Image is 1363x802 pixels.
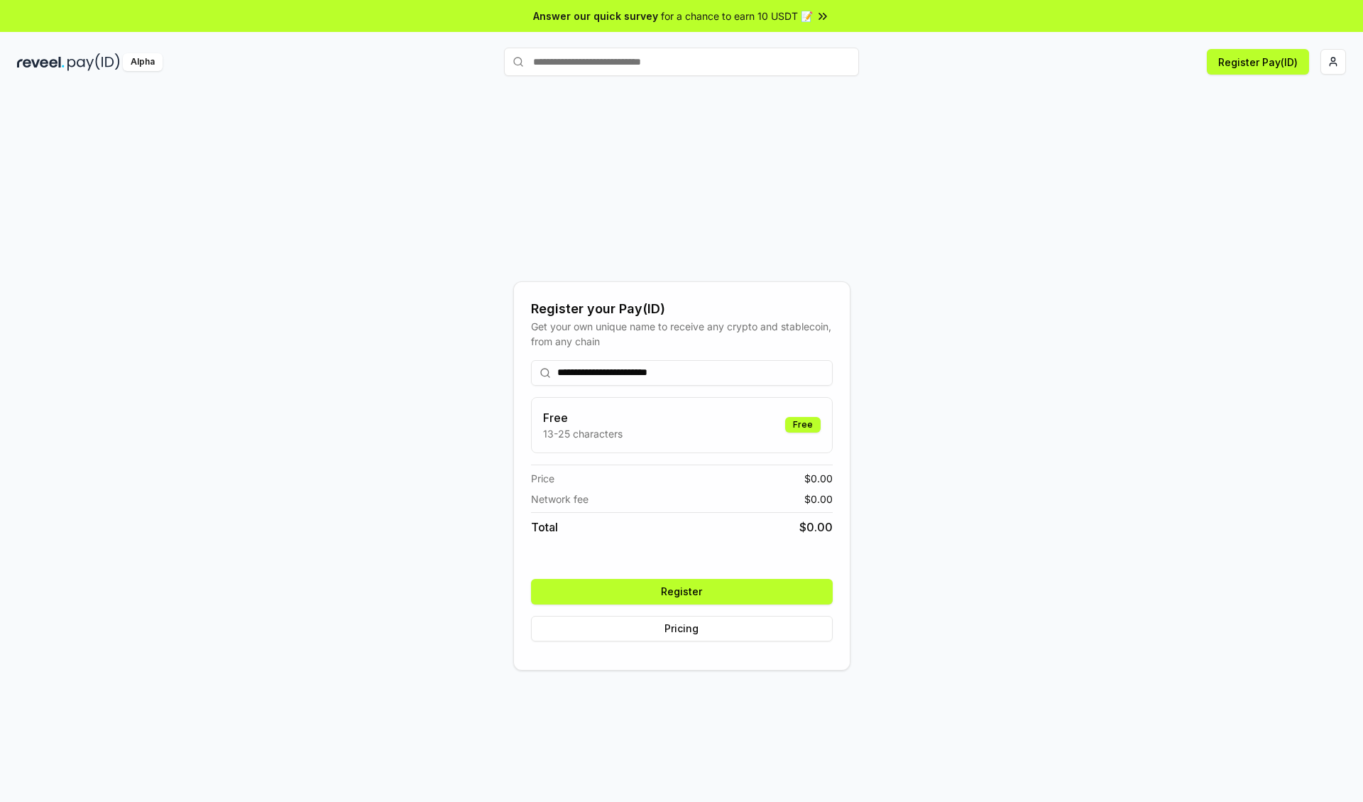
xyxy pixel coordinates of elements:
[785,417,821,433] div: Free
[804,492,833,506] span: $ 0.00
[531,492,589,506] span: Network fee
[123,53,163,71] div: Alpha
[543,409,623,426] h3: Free
[1207,49,1309,75] button: Register Pay(ID)
[799,519,833,536] span: $ 0.00
[17,53,65,71] img: reveel_dark
[531,319,833,349] div: Get your own unique name to receive any crypto and stablecoin, from any chain
[531,579,833,605] button: Register
[531,299,833,319] div: Register your Pay(ID)
[533,9,658,23] span: Answer our quick survey
[67,53,120,71] img: pay_id
[531,616,833,641] button: Pricing
[804,471,833,486] span: $ 0.00
[531,519,558,536] span: Total
[531,471,554,486] span: Price
[543,426,623,441] p: 13-25 characters
[661,9,813,23] span: for a chance to earn 10 USDT 📝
